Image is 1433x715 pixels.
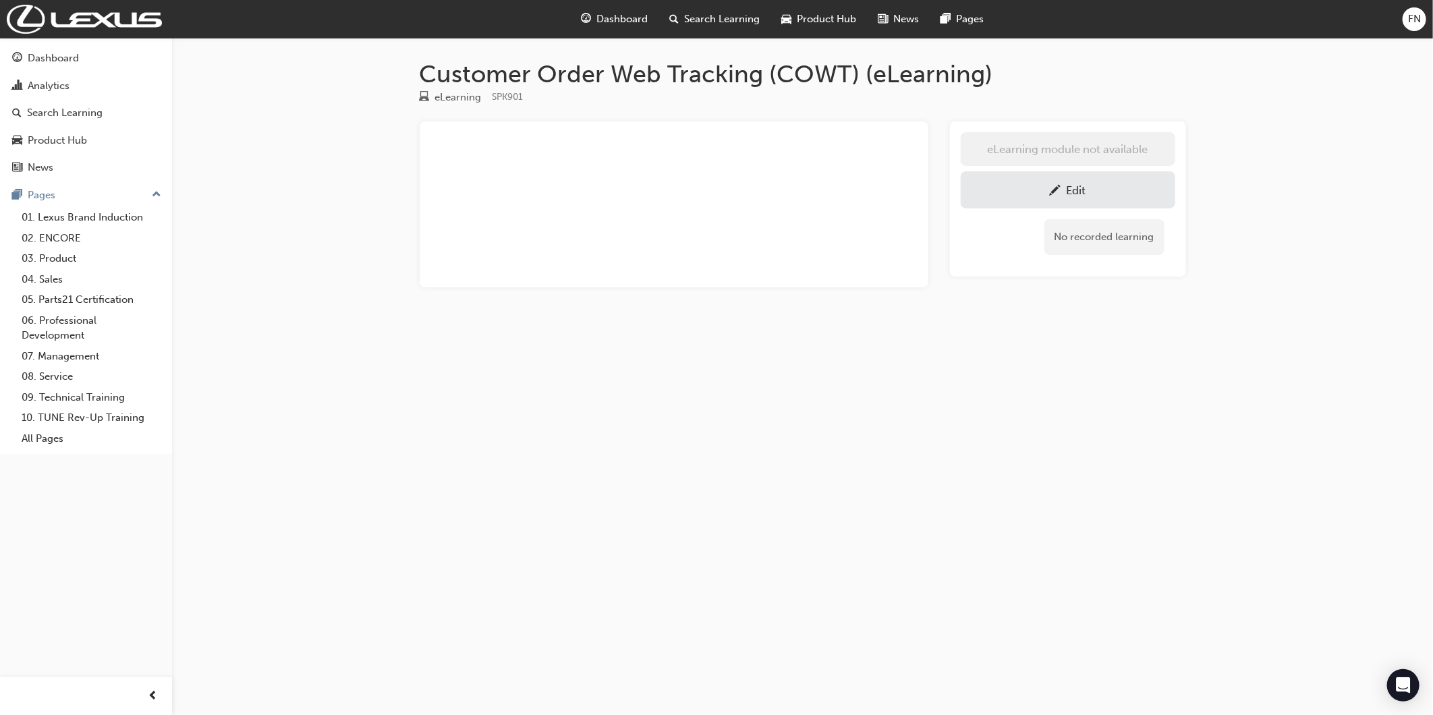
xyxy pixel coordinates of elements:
a: Search Learning [5,101,167,125]
div: No recorded learning [1044,219,1164,255]
button: Pages [5,183,167,208]
span: news-icon [12,162,22,174]
div: Edit [1067,183,1086,197]
div: Analytics [28,78,69,94]
a: 08. Service [16,366,167,387]
span: Learning resource code [493,91,524,103]
h1: Customer Order Web Tracking (COWT) (eLearning) [420,59,1186,89]
span: FN [1408,11,1421,27]
a: 06. Professional Development [16,310,167,346]
a: Dashboard [5,46,167,71]
a: guage-iconDashboard [570,5,658,33]
a: news-iconNews [867,5,930,33]
span: guage-icon [581,11,591,28]
div: News [28,160,53,175]
span: search-icon [669,11,679,28]
span: chart-icon [12,80,22,92]
span: car-icon [781,11,791,28]
a: 04. Sales [16,269,167,290]
div: Pages [28,188,55,203]
span: pencil-icon [1050,185,1061,198]
img: Trak [7,5,162,34]
span: Dashboard [596,11,648,27]
span: search-icon [12,107,22,119]
a: Analytics [5,74,167,98]
button: DashboardAnalyticsSearch LearningProduct HubNews [5,43,167,183]
span: news-icon [878,11,888,28]
a: News [5,155,167,180]
a: 10. TUNE Rev-Up Training [16,407,167,428]
button: FN [1403,7,1426,31]
div: Dashboard [28,51,79,66]
a: 03. Product [16,248,167,269]
span: pages-icon [12,190,22,202]
div: Product Hub [28,133,87,148]
span: car-icon [12,135,22,147]
span: Search Learning [684,11,760,27]
div: Type [420,89,482,106]
a: All Pages [16,428,167,449]
span: prev-icon [148,688,159,705]
a: car-iconProduct Hub [770,5,867,33]
span: Product Hub [797,11,856,27]
div: Open Intercom Messenger [1387,669,1420,702]
a: 02. ENCORE [16,228,167,249]
span: guage-icon [12,53,22,65]
div: eLearning [435,90,482,105]
a: pages-iconPages [930,5,994,33]
button: eLearning module not available [961,132,1175,166]
div: Search Learning [27,105,103,121]
a: Edit [961,171,1175,208]
span: Pages [956,11,984,27]
a: search-iconSearch Learning [658,5,770,33]
a: 07. Management [16,346,167,367]
a: 05. Parts21 Certification [16,289,167,310]
a: 09. Technical Training [16,387,167,408]
span: learningResourceType_ELEARNING-icon [420,92,430,104]
span: News [893,11,919,27]
a: 01. Lexus Brand Induction [16,207,167,228]
span: pages-icon [940,11,951,28]
a: Product Hub [5,128,167,153]
span: up-icon [152,186,161,204]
